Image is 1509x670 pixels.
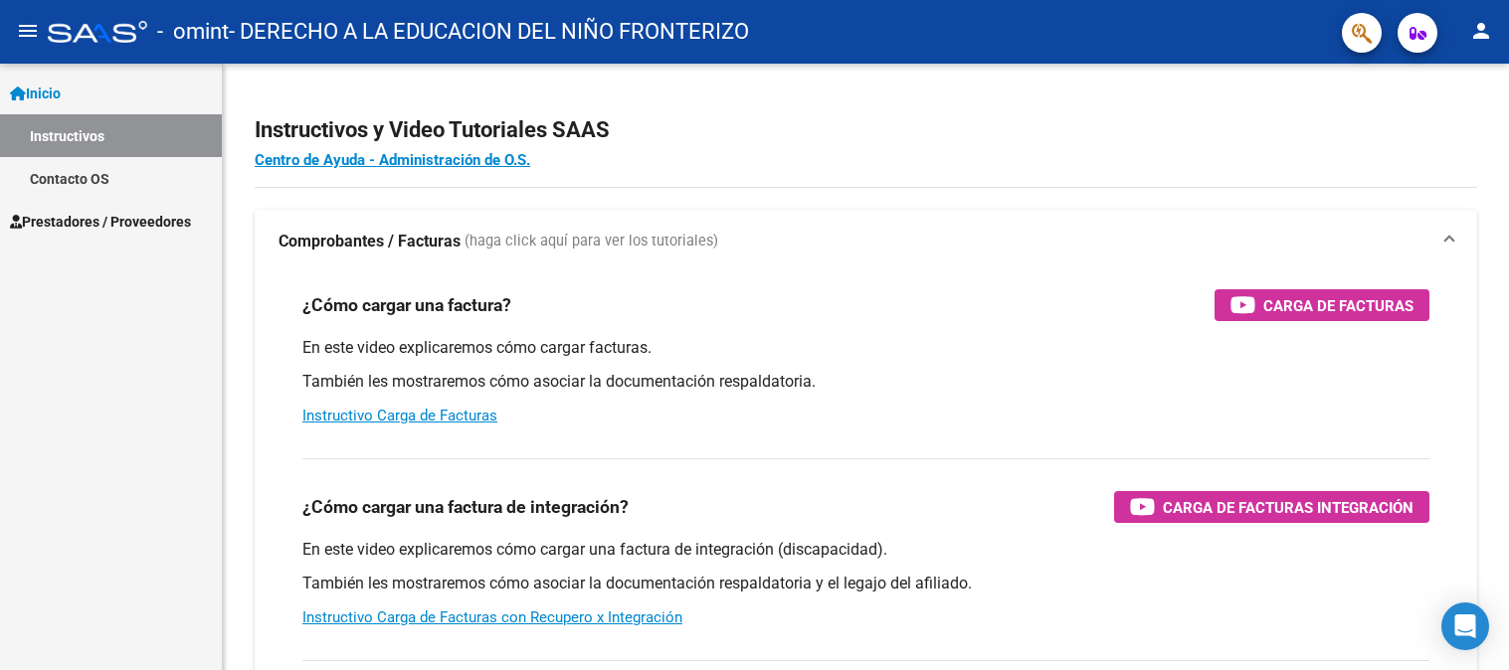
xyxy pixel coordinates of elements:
[255,151,530,169] a: Centro de Ayuda - Administración de O.S.
[255,111,1477,149] h2: Instructivos y Video Tutoriales SAAS
[302,573,1429,594] p: También les mostraremos cómo asociar la documentación respaldatoria y el legajo del afiliado.
[1263,293,1414,318] span: Carga de Facturas
[255,210,1477,273] mat-expansion-panel-header: Comprobantes / Facturas (haga click aquí para ver los tutoriales)
[10,211,191,233] span: Prestadores / Proveedores
[302,493,629,521] h3: ¿Cómo cargar una factura de integración?
[302,407,497,424] a: Instructivo Carga de Facturas
[1114,491,1429,523] button: Carga de Facturas Integración
[229,10,749,54] span: - DERECHO A LA EDUCACION DEL NIÑO FRONTERIZO
[302,337,1429,359] p: En este video explicaremos cómo cargar facturas.
[1163,495,1414,520] span: Carga de Facturas Integración
[465,231,718,252] span: (haga click aquí para ver los tutoriales)
[1441,602,1489,650] div: Open Intercom Messenger
[1215,289,1429,321] button: Carga de Facturas
[302,291,511,319] h3: ¿Cómo cargar una factura?
[10,83,61,104] span: Inicio
[16,19,40,43] mat-icon: menu
[302,371,1429,393] p: También les mostraremos cómo asociar la documentación respaldatoria.
[157,10,229,54] span: - omint
[302,539,1429,561] p: En este video explicaremos cómo cargar una factura de integración (discapacidad).
[279,231,461,252] strong: Comprobantes / Facturas
[1469,19,1493,43] mat-icon: person
[302,608,682,626] a: Instructivo Carga de Facturas con Recupero x Integración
